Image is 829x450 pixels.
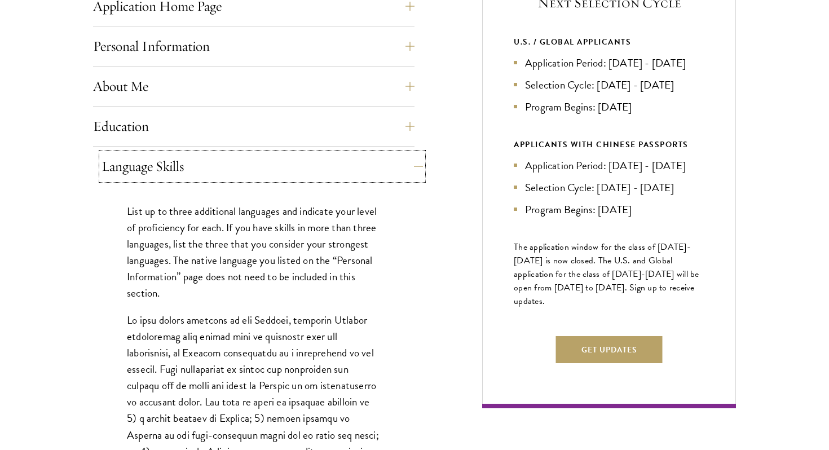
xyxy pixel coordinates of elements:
[514,138,704,152] div: APPLICANTS WITH CHINESE PASSPORTS
[514,99,704,115] li: Program Begins: [DATE]
[93,113,414,140] button: Education
[514,179,704,196] li: Selection Cycle: [DATE] - [DATE]
[102,153,423,180] button: Language Skills
[514,77,704,93] li: Selection Cycle: [DATE] - [DATE]
[514,157,704,174] li: Application Period: [DATE] - [DATE]
[93,73,414,100] button: About Me
[514,35,704,49] div: U.S. / GLOBAL APPLICANTS
[556,336,663,363] button: Get Updates
[514,55,704,71] li: Application Period: [DATE] - [DATE]
[127,203,381,301] p: List up to three additional languages and indicate your level of proficiency for each. If you hav...
[514,201,704,218] li: Program Begins: [DATE]
[93,33,414,60] button: Personal Information
[514,240,699,308] span: The application window for the class of [DATE]-[DATE] is now closed. The U.S. and Global applicat...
